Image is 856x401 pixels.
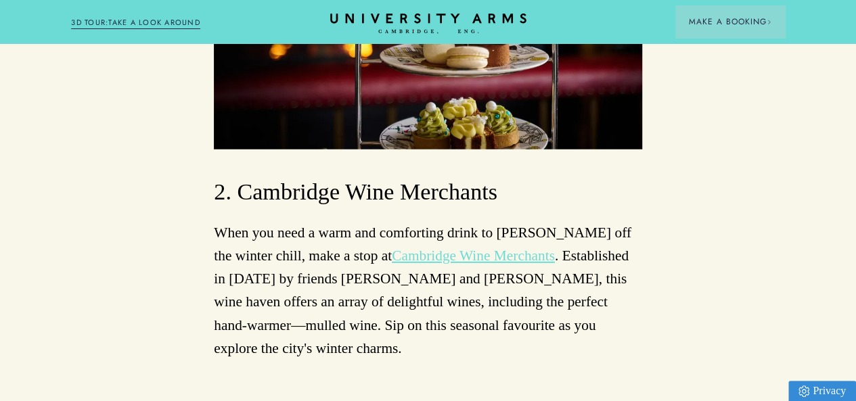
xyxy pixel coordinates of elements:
a: Cambridge Wine Merchants [392,247,555,264]
p: When you need a warm and comforting drink to [PERSON_NAME] off the winter chill, make a stop at .... [214,221,642,360]
img: Privacy [798,385,809,397]
img: Arrow icon [767,20,771,24]
h3: 2. Cambridge Wine Merchants [214,176,642,207]
a: Home [330,14,526,34]
a: Privacy [788,381,856,401]
a: 3D TOUR:TAKE A LOOK AROUND [71,17,200,29]
span: Make a Booking [689,16,771,28]
button: Make a BookingArrow icon [675,5,785,38]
